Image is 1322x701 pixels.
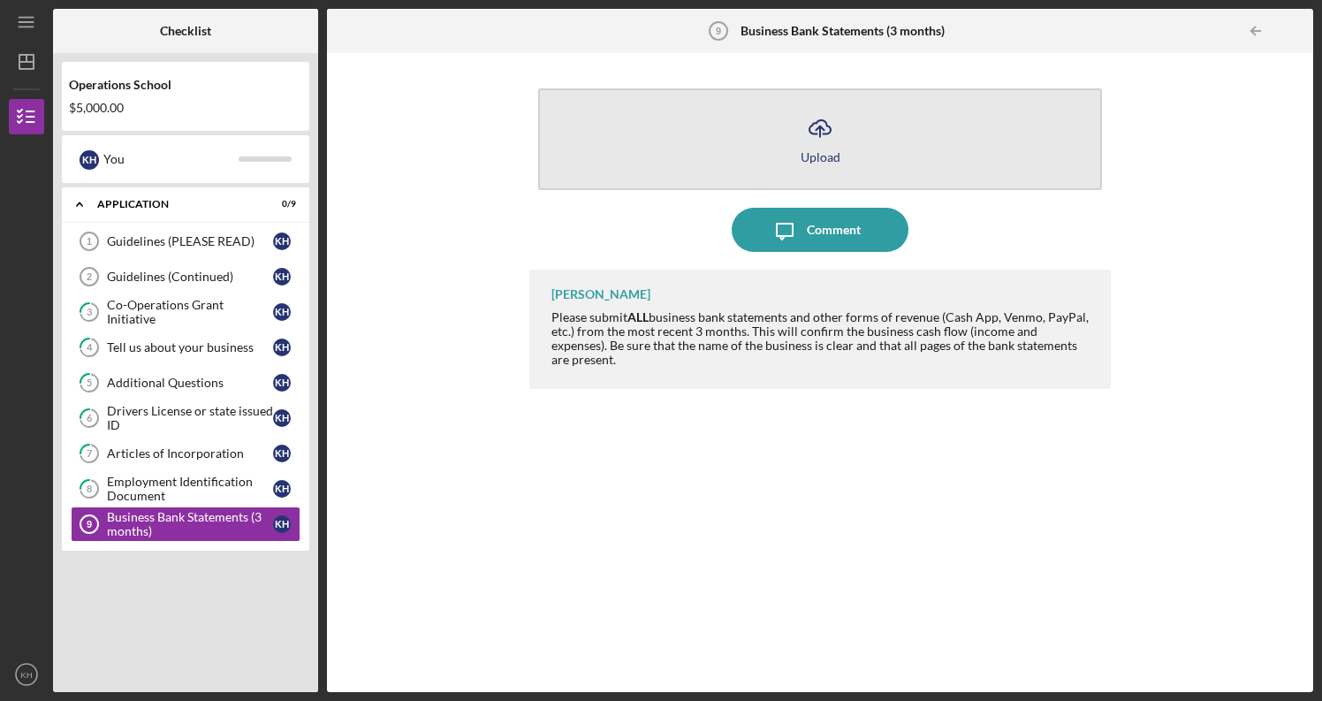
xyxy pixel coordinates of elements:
[264,199,296,210] div: 0 / 9
[107,270,273,284] div: Guidelines (Continued)
[87,484,92,495] tspan: 8
[97,199,252,210] div: Application
[273,515,291,533] div: K H
[538,88,1102,190] button: Upload
[273,268,291,286] div: K H
[107,234,273,248] div: Guidelines (PLEASE READ)
[103,144,239,174] div: You
[107,404,273,432] div: Drivers License or state issued ID
[69,78,302,92] div: Operations School
[87,342,93,354] tspan: 4
[273,480,291,498] div: K H
[107,446,273,461] div: Articles of Incorporation
[107,376,273,390] div: Additional Questions
[107,475,273,503] div: Employment Identification Document
[71,294,300,330] a: 3Co-Operations Grant InitiativeKH
[627,309,649,324] strong: ALL
[87,448,93,460] tspan: 7
[551,287,650,301] div: [PERSON_NAME]
[273,445,291,462] div: K H
[741,24,945,38] b: Business Bank Statements (3 months)
[273,303,291,321] div: K H
[71,330,300,365] a: 4Tell us about your businessKH
[87,307,92,318] tspan: 3
[87,377,92,389] tspan: 5
[71,400,300,436] a: 6Drivers License or state issued IDKH
[273,409,291,427] div: K H
[71,436,300,471] a: 7Articles of IncorporationKH
[551,310,1093,367] div: Please submit business bank statements and other forms of revenue (Cash App, Venmo, PayPal, etc.)...
[87,271,92,282] tspan: 2
[732,208,908,252] button: Comment
[801,150,840,164] div: Upload
[807,208,861,252] div: Comment
[715,26,720,36] tspan: 9
[71,365,300,400] a: 5Additional QuestionsKH
[87,236,92,247] tspan: 1
[273,232,291,250] div: K H
[20,670,32,680] text: KH
[80,150,99,170] div: K H
[69,101,302,115] div: $5,000.00
[107,298,273,326] div: Co-Operations Grant Initiative
[160,24,211,38] b: Checklist
[87,519,92,530] tspan: 9
[71,471,300,507] a: 8Employment Identification DocumentKH
[273,339,291,356] div: K H
[273,374,291,392] div: K H
[71,259,300,294] a: 2Guidelines (Continued)KH
[71,224,300,259] a: 1Guidelines (PLEASE READ)KH
[9,657,44,692] button: KH
[107,510,273,538] div: Business Bank Statements (3 months)
[87,413,93,424] tspan: 6
[107,340,273,354] div: Tell us about your business
[71,507,300,542] a: 9Business Bank Statements (3 months)KH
